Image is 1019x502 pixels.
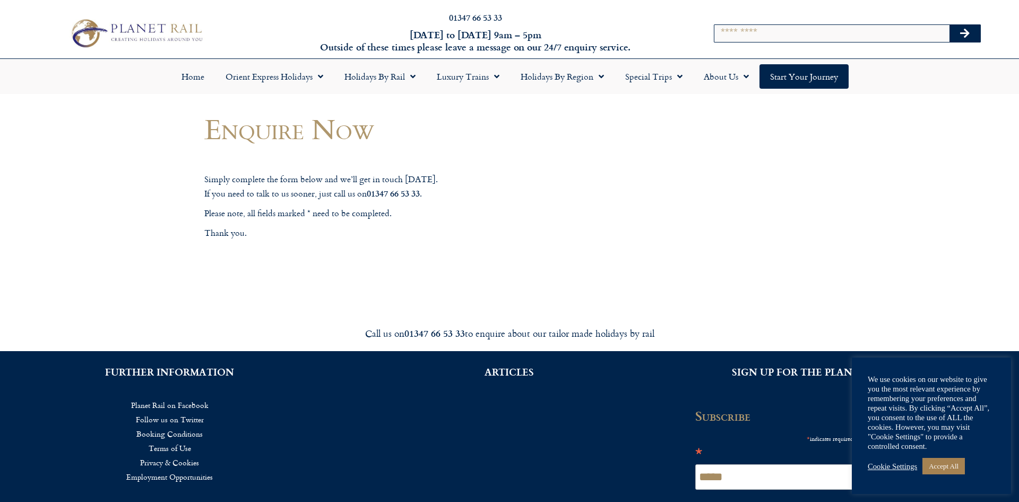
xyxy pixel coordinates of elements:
[204,207,602,220] p: Please note, all fields marked * need to be completed.
[274,29,677,54] h6: [DATE] to [DATE] 9am – 5pm Outside of these times please leave a message on our 24/7 enquiry serv...
[367,187,420,199] strong: 01347 66 53 33
[5,64,1014,89] nav: Menu
[615,64,693,89] a: Special Trips
[695,409,860,423] h2: Subscribe
[449,11,502,23] a: 01347 66 53 33
[66,16,206,50] img: Planet Rail Train Holidays Logo
[356,367,663,377] h2: ARTICLES
[215,64,334,89] a: Orient Express Holidays
[334,64,426,89] a: Holidays by Rail
[922,458,965,474] a: Accept All
[510,64,615,89] a: Holidays by Region
[868,375,995,451] div: We use cookies on our website to give you the most relevant experience by remembering your prefer...
[16,398,324,412] a: Planet Rail on Facebook
[16,398,324,484] nav: Menu
[759,64,849,89] a: Start your Journey
[16,470,324,484] a: Employment Opportunities
[949,25,980,42] button: Search
[212,327,807,339] div: Call us on to enquire about our tailor made holidays by rail
[171,64,215,89] a: Home
[868,462,917,471] a: Cookie Settings
[695,367,1003,377] h2: SIGN UP FOR THE PLANET RAIL NEWSLETTER
[204,173,602,200] p: Simply complete the form below and we’ll get in touch [DATE]. If you need to talk to us sooner, j...
[204,226,602,240] p: Thank you.
[426,64,510,89] a: Luxury Trains
[16,455,324,470] a: Privacy & Cookies
[16,441,324,455] a: Terms of Use
[204,113,602,144] h1: Enquire Now
[404,326,465,340] strong: 01347 66 53 33
[693,64,759,89] a: About Us
[16,412,324,427] a: Follow us on Twitter
[16,367,324,377] h2: FURTHER INFORMATION
[695,431,853,445] div: indicates required
[16,427,324,441] a: Booking Conditions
